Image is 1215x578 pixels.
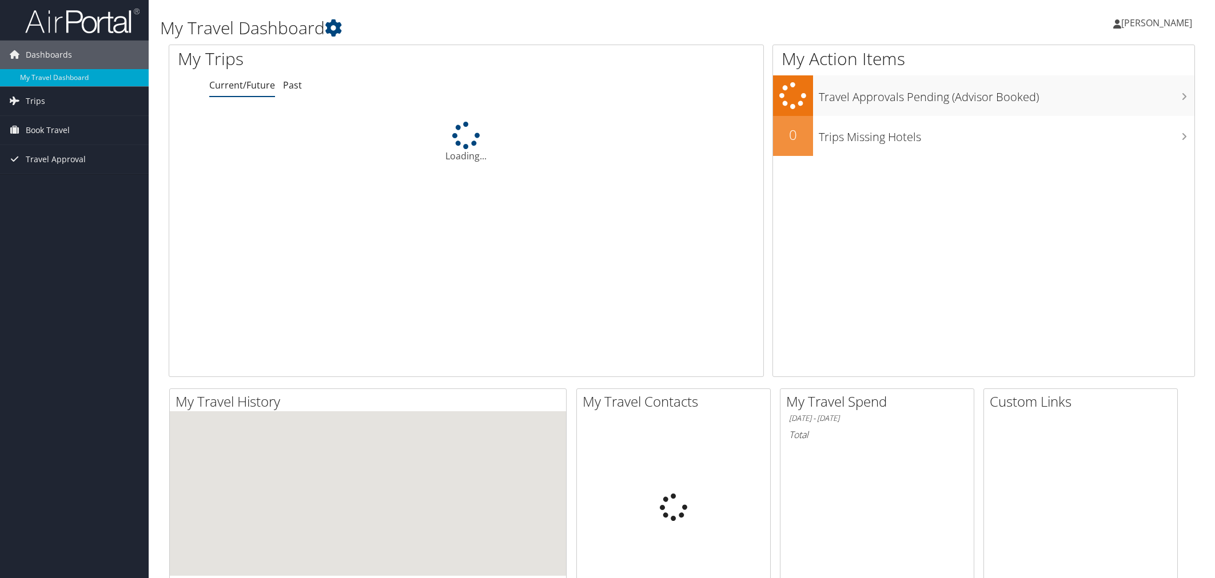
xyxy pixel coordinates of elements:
h1: My Action Items [773,47,1194,71]
h6: Total [789,428,965,441]
img: airportal-logo.png [25,7,140,34]
h3: Trips Missing Hotels [819,123,1194,145]
a: Past [283,79,302,91]
h6: [DATE] - [DATE] [789,413,965,424]
span: Trips [26,87,45,115]
div: Loading... [169,122,763,163]
span: [PERSON_NAME] [1121,17,1192,29]
h1: My Trips [178,47,507,71]
h2: My Travel Contacts [583,392,770,411]
h2: My Travel History [176,392,566,411]
a: [PERSON_NAME] [1113,6,1204,40]
h2: My Travel Spend [786,392,974,411]
span: Travel Approval [26,145,86,174]
a: Travel Approvals Pending (Advisor Booked) [773,75,1194,116]
a: Current/Future [209,79,275,91]
span: Dashboards [26,41,72,69]
h2: Custom Links [990,392,1177,411]
h2: 0 [773,125,813,144]
a: 0Trips Missing Hotels [773,116,1194,156]
span: Book Travel [26,116,70,144]
h1: My Travel Dashboard [160,16,856,40]
h3: Travel Approvals Pending (Advisor Booked) [819,83,1194,105]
